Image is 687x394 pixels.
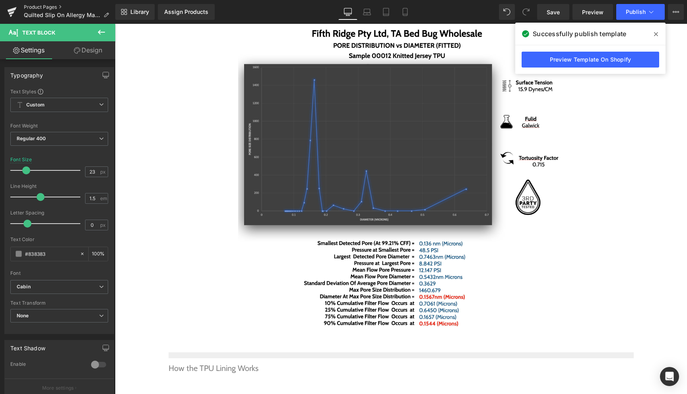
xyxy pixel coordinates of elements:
[616,4,665,20] button: Publish
[59,41,117,59] a: Design
[17,135,46,141] b: Regular 400
[123,2,449,310] img: Pore Size Test Data
[338,4,357,20] a: Desktop
[164,9,208,15] div: Assign Products
[10,68,43,79] div: Typography
[22,29,55,36] span: Text Block
[10,157,32,162] div: Font Size
[626,9,646,15] span: Publish
[396,4,415,20] a: Mobile
[522,52,659,68] a: Preview Template On Shopify
[547,8,560,16] span: Save
[10,300,108,306] div: Text Transform
[100,169,107,174] span: px
[100,222,107,228] span: px
[572,4,613,20] a: Preview
[499,4,515,20] button: Undo
[24,4,115,10] a: Product Pages
[518,4,534,20] button: Redo
[54,338,519,350] p: How the TPU Lining Works
[668,4,684,20] button: More
[25,249,76,258] input: Color
[10,210,108,216] div: Letter Spacing
[100,196,107,201] span: em
[10,123,108,129] div: Font Weight
[10,183,108,189] div: Line Height
[10,340,45,352] div: Text Shadow
[89,247,108,261] div: %
[42,384,74,392] p: More settings
[10,361,83,369] div: Enable
[10,237,108,242] div: Text Color
[357,4,376,20] a: Laptop
[533,29,626,39] span: Successfully publish template
[130,8,149,15] span: Library
[24,12,100,18] span: Quilted Slip On Allergy Mattress Protector - Mattress Mate®
[582,8,604,16] span: Preview
[26,102,45,108] b: Custom
[10,88,108,95] div: Text Styles
[17,313,29,319] b: None
[17,284,31,290] i: Cabin
[10,270,108,276] div: Font
[376,4,396,20] a: Tablet
[660,367,679,386] div: Open Intercom Messenger
[115,4,155,20] a: New Library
